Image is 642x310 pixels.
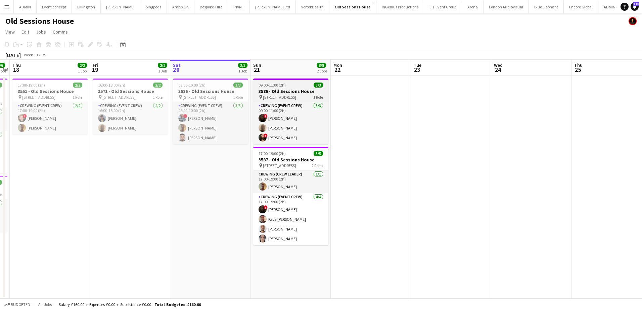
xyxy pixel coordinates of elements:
a: Comms [50,28,71,36]
span: Edit [21,29,29,35]
span: 3/3 [233,83,243,88]
span: [STREET_ADDRESS] [102,95,136,100]
a: Edit [19,28,32,36]
span: ! [264,134,268,138]
span: 16:00-18:00 (2h) [98,83,125,88]
app-job-card: 17:00-19:00 (2h)5/53587 - Old Sessions House [STREET_ADDRESS]2 RolesCrewing (Crew Leader)1/117:00... [253,147,328,245]
span: Mon [333,62,342,68]
button: London AudioVisual [484,0,529,13]
span: View [5,29,15,35]
span: Tue [414,62,421,68]
button: ADMIN [14,0,37,13]
button: Encore Global [564,0,598,13]
button: Arena [462,0,484,13]
div: BST [42,52,48,57]
span: 23 [413,66,421,73]
span: 5/5 [314,151,323,156]
span: 2/2 [158,63,167,68]
span: [STREET_ADDRESS] [263,163,296,168]
span: 2 Roles [312,163,323,168]
span: ! [23,114,27,118]
span: 21 [252,66,261,73]
span: 2/2 [78,63,87,68]
span: [STREET_ADDRESS] [183,95,216,100]
a: 113 [631,3,639,11]
span: 19 [92,66,98,73]
app-card-role: Crewing (Event Crew)3/308:00-10:00 (2h)![PERSON_NAME][PERSON_NAME][PERSON_NAME] [173,102,248,144]
span: 1 Role [73,95,82,100]
span: 1 Role [233,95,243,100]
span: 24 [493,66,503,73]
app-card-role: Crewing (Event Crew)4/417:00-19:00 (2h)![PERSON_NAME]Papa [PERSON_NAME][PERSON_NAME][PERSON_NAME] [253,193,328,245]
span: ! [264,205,268,209]
h3: 3587 - Old Sessions House [253,157,328,163]
span: Comms [53,29,68,35]
span: 08:00-10:00 (2h) [178,83,205,88]
button: Ampix UK [167,0,194,13]
app-card-role: Crewing (Event Crew)2/216:00-18:00 (2h)[PERSON_NAME][PERSON_NAME] [93,102,168,135]
button: ADMIN - LEAVE [598,0,634,13]
div: 1 Job [158,68,167,73]
button: VortekDesign [296,0,329,13]
h3: 3586 - Old Sessions House [173,88,248,94]
span: [STREET_ADDRESS] [22,95,55,100]
span: 09:00-11:00 (2h) [259,83,286,88]
button: Old Sessions House [329,0,376,13]
app-job-card: 09:00-11:00 (2h)3/33586 - Old Sessions House [STREET_ADDRESS]1 RoleCrewing (Event Crew)3/309:00-1... [253,79,328,144]
span: Sat [173,62,181,68]
span: Week 38 [22,52,39,57]
span: Total Budgeted £160.00 [154,302,201,307]
span: Budgeted [11,302,30,307]
span: Sun [253,62,261,68]
a: Jobs [33,28,49,36]
span: 17:00-19:00 (2h) [259,151,286,156]
button: Singpods [140,0,167,13]
app-job-card: 16:00-18:00 (2h)2/23571 - Old Sessions House [STREET_ADDRESS]1 RoleCrewing (Event Crew)2/216:00-1... [93,79,168,135]
span: ! [264,114,268,118]
span: All jobs [37,302,53,307]
span: Fri [93,62,98,68]
div: Salary £160.00 + Expenses £0.00 + Subsistence £0.00 = [59,302,201,307]
h3: 3586 - Old Sessions House [253,88,328,94]
button: [PERSON_NAME] [101,0,140,13]
app-card-role: Crewing (Event Crew)2/217:00-19:00 (2h)![PERSON_NAME][PERSON_NAME] [12,102,88,135]
h3: 3551 - Old Sessions House [12,88,88,94]
app-user-avatar: Ash Grimmer [629,17,637,25]
app-job-card: 17:00-19:00 (2h)2/23551 - Old Sessions House [STREET_ADDRESS]1 RoleCrewing (Event Crew)2/217:00-1... [12,79,88,135]
span: 2/2 [153,83,163,88]
span: ! [183,114,187,118]
button: Event concept [37,0,72,13]
button: Budgeted [3,301,31,308]
span: 8/8 [317,63,326,68]
button: Blue Elephant [529,0,564,13]
app-card-role: Crewing (Event Crew)3/309:00-11:00 (2h)![PERSON_NAME][PERSON_NAME]![PERSON_NAME] [253,102,328,144]
span: Thu [574,62,583,68]
span: 3/3 [314,83,323,88]
h3: 3571 - Old Sessions House [93,88,168,94]
span: Thu [12,62,21,68]
span: 113 [633,2,639,6]
span: 1 Role [153,95,163,100]
span: 17:00-19:00 (2h) [18,83,45,88]
span: 22 [332,66,342,73]
button: InGenius Productions [376,0,424,13]
div: 1 Job [238,68,247,73]
span: [STREET_ADDRESS] [263,95,296,100]
span: Jobs [36,29,46,35]
app-job-card: 08:00-10:00 (2h)3/33586 - Old Sessions House [STREET_ADDRESS]1 RoleCrewing (Event Crew)3/308:00-1... [173,79,248,144]
span: 20 [172,66,181,73]
span: 25 [573,66,583,73]
button: [PERSON_NAME] Ltd [250,0,296,13]
button: LIT Event Group [424,0,462,13]
a: View [3,28,17,36]
div: 1 Job [78,68,87,73]
button: INVNT [228,0,250,13]
h1: Old Sessions House [5,16,74,26]
app-card-role: Crewing (Crew Leader)1/117:00-19:00 (2h)[PERSON_NAME] [253,170,328,193]
button: Bespoke-Hire [194,0,228,13]
div: [DATE] [5,52,21,58]
button: Lillingston [72,0,101,13]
